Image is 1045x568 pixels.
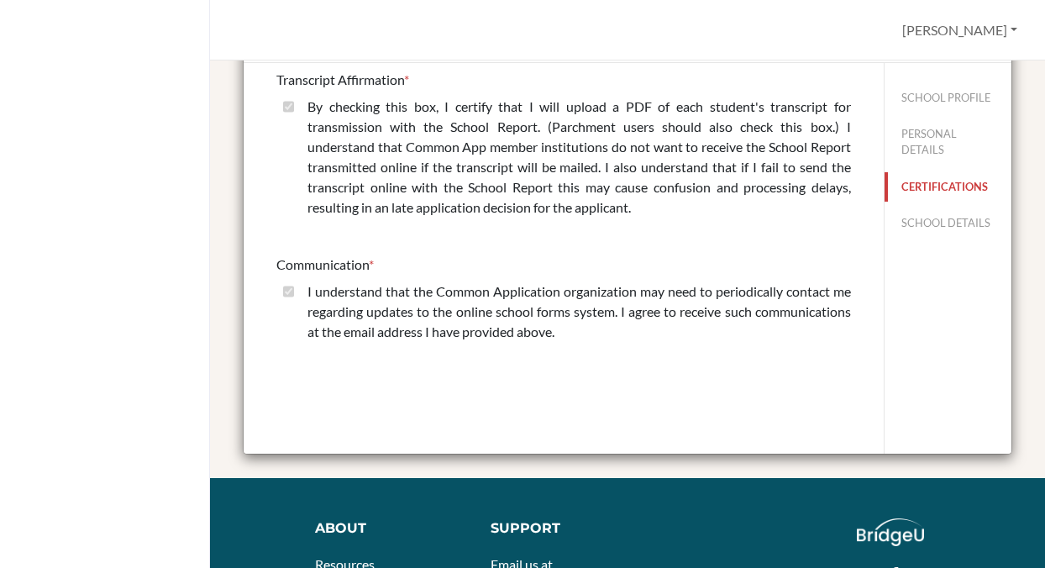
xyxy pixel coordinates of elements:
span: Communication [276,256,369,272]
span: Transcript Affirmation [276,71,404,87]
button: [PERSON_NAME] [895,14,1025,46]
div: Support [491,518,612,539]
label: By checking this box, I certify that I will upload a PDF of each student's transcript for transmi... [307,97,851,218]
img: logo_white@2x-f4f0deed5e89b7ecb1c2cc34c3e3d731f90f0f143d5ea2071677605dd97b5244.png [857,518,925,546]
label: I understand that the Common Application organization may need to periodically contact me regardi... [307,281,851,342]
button: CERTIFICATIONS [885,172,1011,202]
button: SCHOOL DETAILS [885,208,1011,238]
button: SCHOOL PROFILE [885,83,1011,113]
button: PERSONAL DETAILS [885,119,1011,165]
div: About [315,518,452,539]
